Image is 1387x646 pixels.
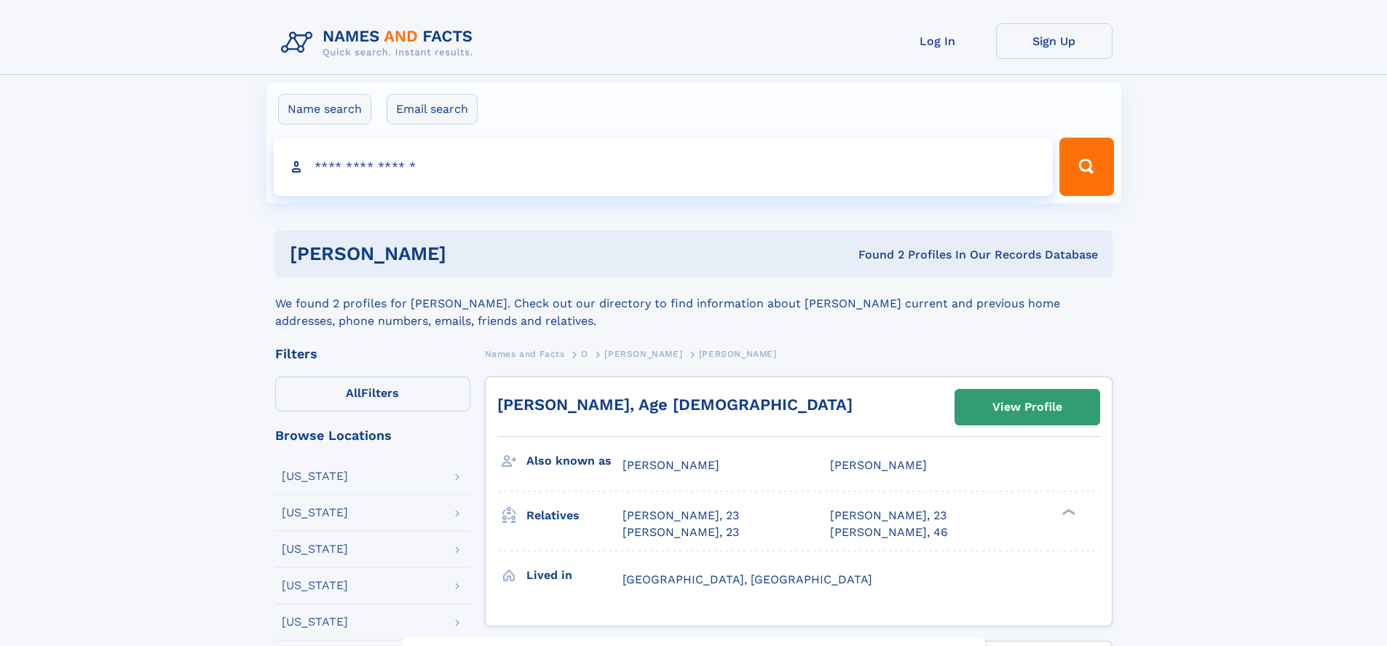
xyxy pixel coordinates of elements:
a: [PERSON_NAME], 23 [623,524,739,540]
a: [PERSON_NAME], 23 [830,508,947,524]
img: Logo Names and Facts [275,23,485,63]
label: Filters [275,377,470,411]
div: Filters [275,347,470,361]
a: O [581,344,588,363]
div: [US_STATE] [282,507,348,519]
span: [PERSON_NAME] [699,349,777,359]
a: [PERSON_NAME] [604,344,682,363]
div: We found 2 profiles for [PERSON_NAME]. Check out our directory to find information about [PERSON_... [275,277,1113,330]
span: [PERSON_NAME] [830,458,927,472]
button: Search Button [1059,138,1113,196]
span: All [346,386,361,400]
input: search input [274,138,1054,196]
div: Browse Locations [275,429,470,442]
h3: Relatives [526,503,623,528]
label: Email search [387,94,478,125]
div: View Profile [992,390,1062,424]
a: Log In [880,23,996,59]
div: Found 2 Profiles In Our Records Database [652,247,1098,263]
div: [US_STATE] [282,580,348,591]
a: Names and Facts [485,344,565,363]
a: [PERSON_NAME], 46 [830,524,948,540]
span: [PERSON_NAME] [623,458,719,472]
a: [PERSON_NAME], Age [DEMOGRAPHIC_DATA] [497,395,853,414]
div: [US_STATE] [282,616,348,628]
span: [GEOGRAPHIC_DATA], [GEOGRAPHIC_DATA] [623,572,872,586]
span: O [581,349,588,359]
a: Sign Up [996,23,1113,59]
div: [US_STATE] [282,470,348,482]
h3: Lived in [526,563,623,588]
div: [US_STATE] [282,543,348,555]
h3: Also known as [526,449,623,473]
label: Name search [278,94,371,125]
a: [PERSON_NAME], 23 [623,508,739,524]
h1: [PERSON_NAME] [290,245,652,263]
span: [PERSON_NAME] [604,349,682,359]
a: View Profile [955,390,1099,425]
div: ❯ [1059,508,1076,517]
